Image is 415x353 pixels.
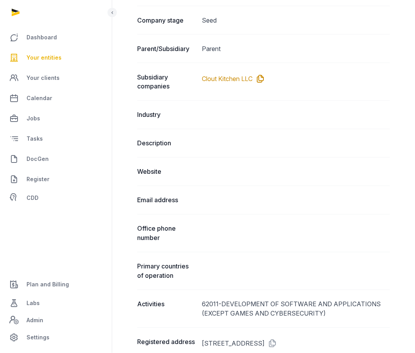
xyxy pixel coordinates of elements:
[6,89,106,108] a: Calendar
[202,300,390,318] div: 62011-DEVELOPMENT OF SOFTWARE AND APPLICATIONS (EXCEPT GAMES AND CYBERSECURITY)
[6,129,106,148] a: Tasks
[26,134,43,143] span: Tasks
[6,48,106,67] a: Your entities
[26,73,60,83] span: Your clients
[137,44,196,53] dt: Parent/Subsidiary
[137,167,196,176] dt: Website
[26,193,39,203] span: CDD
[137,224,196,243] dt: Office phone number
[26,333,49,342] span: Settings
[137,110,196,120] dt: Industry
[26,94,52,103] span: Calendar
[6,28,106,47] a: Dashboard
[137,72,196,91] dt: Subsidiary companies
[26,53,62,62] span: Your entities
[202,337,390,350] dd: [STREET_ADDRESS]
[6,294,106,312] a: Labs
[26,316,43,325] span: Admin
[26,280,69,289] span: Plan and Billing
[26,298,40,308] span: Labs
[6,328,106,347] a: Settings
[137,337,196,350] dt: Registered address
[26,114,40,123] span: Jobs
[6,69,106,87] a: Your clients
[26,175,49,184] span: Register
[137,196,196,205] dt: Email address
[6,170,106,189] a: Register
[6,109,106,128] a: Jobs
[6,275,106,294] a: Plan and Billing
[202,44,390,53] dd: Parent
[137,139,196,148] dt: Description
[202,16,390,25] dd: Seed
[202,74,253,83] a: Clout Kitchen LLC
[137,300,196,318] dt: Activities
[6,150,106,168] a: DocGen
[137,16,196,25] dt: Company stage
[26,154,49,164] span: DocGen
[6,312,106,328] a: Admin
[137,262,196,281] dt: Primary countries of operation
[26,33,57,42] span: Dashboard
[6,190,106,206] a: CDD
